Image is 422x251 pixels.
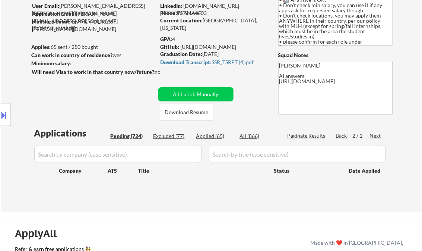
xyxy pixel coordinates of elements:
[161,3,183,9] strong: LinkedIn:
[161,59,264,67] a: Download Transcript:SSR_TSRPT (4).pdf
[32,2,156,17] div: [PERSON_NAME][EMAIL_ADDRESS][PERSON_NAME][DOMAIN_NAME]
[161,10,177,16] strong: Phone:
[161,59,212,65] strong: Download Transcript:
[15,227,65,240] div: ApplyAll
[153,132,191,140] div: Excluded (77)
[161,17,203,23] strong: Current Location:
[161,44,180,50] strong: GitHub:
[155,68,176,76] div: no
[32,43,156,51] div: 65 sent / 250 bought
[353,132,370,139] div: 2 / 1
[274,164,338,177] div: Status
[32,18,156,32] div: [EMAIL_ADDRESS][PERSON_NAME][DOMAIN_NAME]
[161,60,264,65] div: SSR_TSRPT (4).pdf
[161,35,267,43] div: 4
[161,17,266,31] div: [GEOGRAPHIC_DATA], [US_STATE]
[158,87,234,101] button: Add a Job Manually
[288,132,327,139] div: Paginate Results
[161,36,172,42] strong: GPA:
[32,3,60,9] strong: User Email:
[32,10,156,32] div: [PERSON_NAME][EMAIL_ADDRESS][PERSON_NAME][DOMAIN_NAME]
[161,51,203,57] strong: Graduation Date:
[159,104,214,120] button: Download Resume
[370,132,382,139] div: Next
[349,167,382,175] div: Date Applied
[278,51,393,59] div: Squad Notes
[196,132,234,140] div: Applied (65)
[240,132,277,140] div: All (866)
[209,145,386,163] input: Search by title (case sensitive)
[32,10,76,17] strong: Application Email:
[139,167,267,175] div: Title
[32,18,71,25] strong: Mailslurp Email:
[161,50,266,58] div: [DATE]
[32,44,51,50] strong: Applies:
[336,132,348,139] div: Back
[181,44,237,50] a: [URL][DOMAIN_NAME]
[161,3,239,16] a: [DOMAIN_NAME][URL][PERSON_NAME]
[161,9,266,17] div: 7572144603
